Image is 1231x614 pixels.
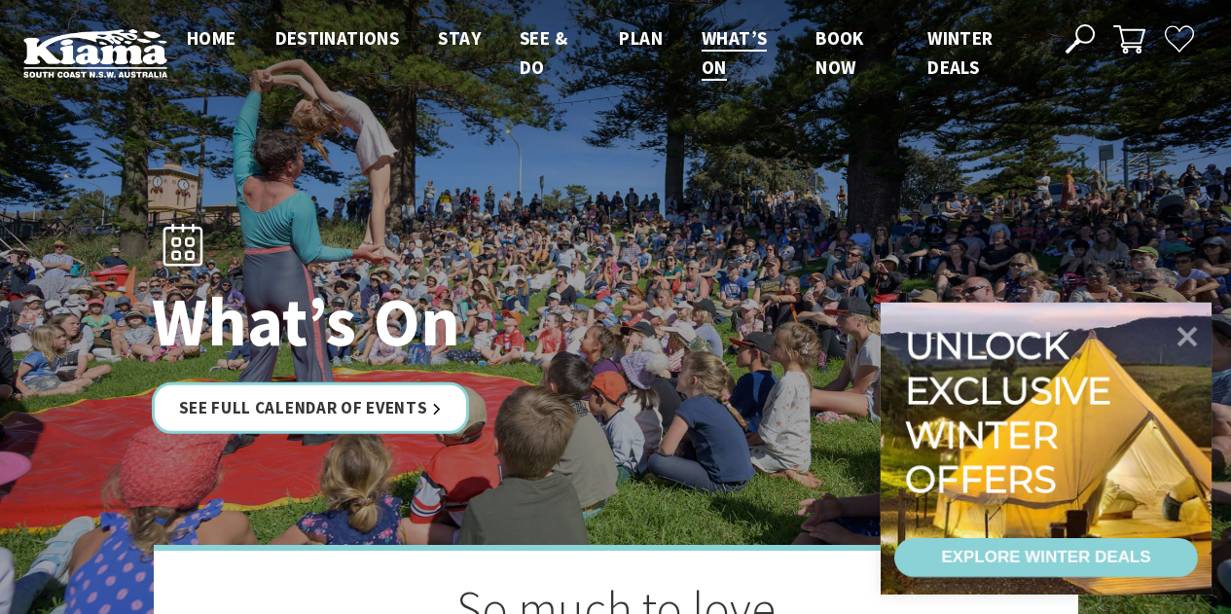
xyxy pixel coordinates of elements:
[438,26,481,50] span: Stay
[520,26,567,79] span: See & Do
[815,26,864,79] span: Book now
[894,538,1198,577] a: EXPLORE WINTER DEALS
[23,28,167,78] img: Kiama Logo
[941,538,1150,577] div: EXPLORE WINTER DEALS
[275,26,400,50] span: Destinations
[905,324,1120,501] div: Unlock exclusive winter offers
[167,23,1043,83] nav: Main Menu
[702,26,767,79] span: What’s On
[152,284,702,359] h1: What’s On
[927,26,993,79] span: Winter Deals
[152,382,470,434] a: See Full Calendar of Events
[619,26,663,50] span: Plan
[187,26,236,50] span: Home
